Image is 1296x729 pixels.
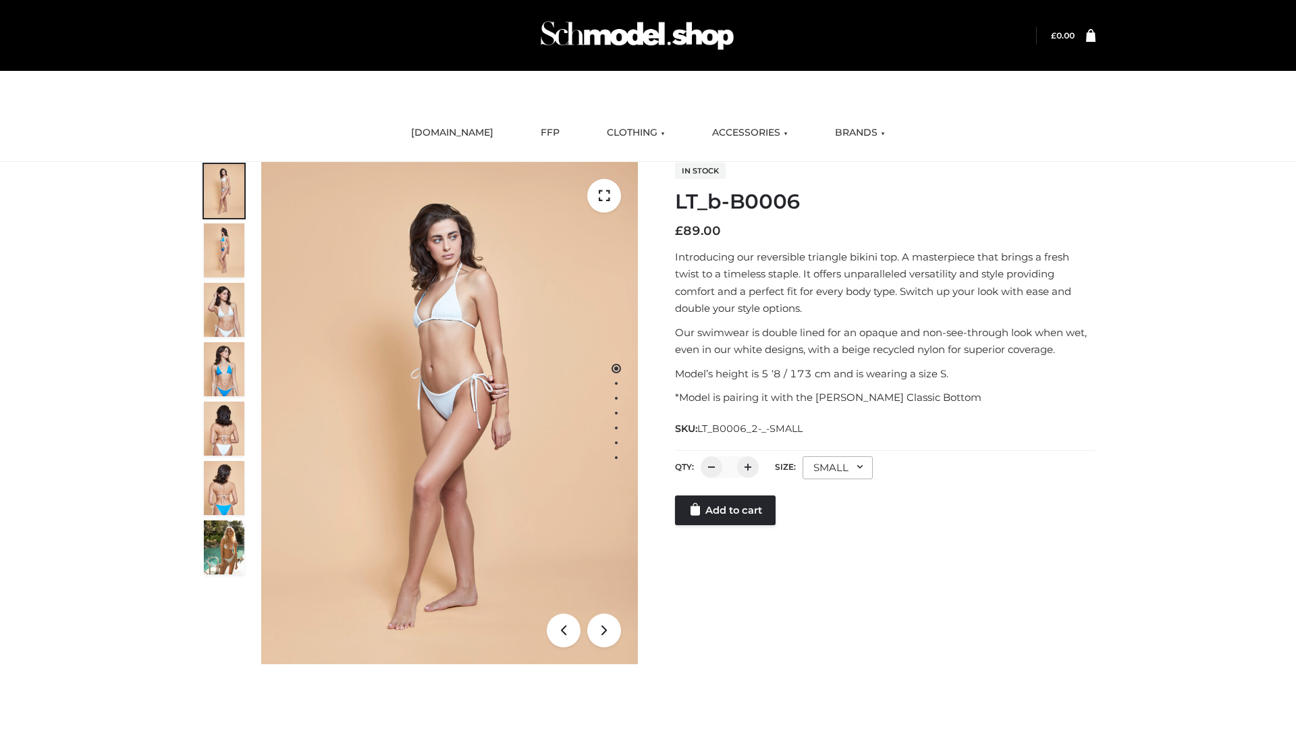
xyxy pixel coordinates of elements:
img: ArielClassicBikiniTop_CloudNine_AzureSky_OW114ECO_4-scaled.jpg [204,342,244,396]
p: Introducing our reversible triangle bikini top. A masterpiece that brings a fresh twist to a time... [675,248,1096,317]
a: BRANDS [825,118,895,148]
label: QTY: [675,462,694,472]
img: Schmodel Admin 964 [536,9,738,62]
p: Our swimwear is double lined for an opaque and non-see-through look when wet, even in our white d... [675,324,1096,358]
img: ArielClassicBikiniTop_CloudNine_AzureSky_OW114ECO_7-scaled.jpg [204,402,244,456]
a: FFP [531,118,570,148]
a: £0.00 [1051,30,1075,40]
span: In stock [675,163,726,179]
label: Size: [775,462,796,472]
bdi: 89.00 [675,223,721,238]
img: ArielClassicBikiniTop_CloudNine_AzureSky_OW114ECO_3-scaled.jpg [204,283,244,337]
p: *Model is pairing it with the [PERSON_NAME] Classic Bottom [675,389,1096,406]
img: ArielClassicBikiniTop_CloudNine_AzureSky_OW114ECO_8-scaled.jpg [204,461,244,515]
img: ArielClassicBikiniTop_CloudNine_AzureSky_OW114ECO_1-scaled.jpg [204,164,244,218]
span: £ [1051,30,1056,40]
a: [DOMAIN_NAME] [401,118,504,148]
div: SMALL [803,456,873,479]
span: LT_B0006_2-_-SMALL [697,423,803,435]
bdi: 0.00 [1051,30,1075,40]
p: Model’s height is 5 ‘8 / 173 cm and is wearing a size S. [675,365,1096,383]
span: SKU: [675,421,804,437]
a: Add to cart [675,495,776,525]
img: ArielClassicBikiniTop_CloudNine_AzureSky_OW114ECO_2-scaled.jpg [204,223,244,277]
span: £ [675,223,683,238]
a: CLOTHING [597,118,675,148]
img: ArielClassicBikiniTop_CloudNine_AzureSky_OW114ECO_1 [261,162,638,664]
a: ACCESSORIES [702,118,798,148]
img: Arieltop_CloudNine_AzureSky2.jpg [204,520,244,574]
h1: LT_b-B0006 [675,190,1096,214]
